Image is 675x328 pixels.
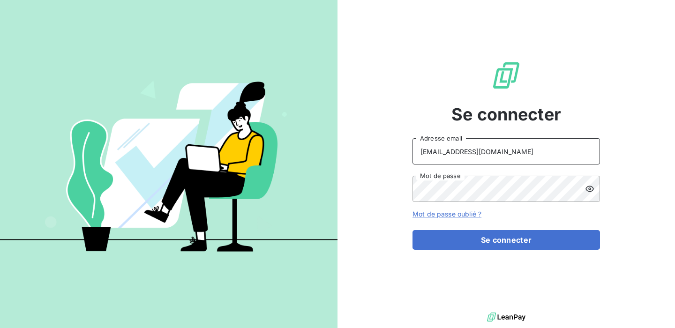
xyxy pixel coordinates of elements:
img: Logo LeanPay [491,60,521,90]
input: placeholder [412,138,600,164]
img: logo [487,310,525,324]
a: Mot de passe oublié ? [412,210,481,218]
button: Se connecter [412,230,600,250]
span: Se connecter [451,102,561,127]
